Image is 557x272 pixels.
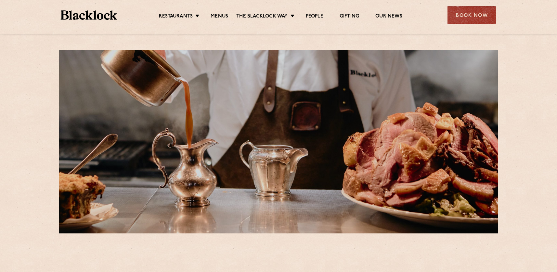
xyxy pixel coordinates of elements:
[340,13,359,20] a: Gifting
[375,13,402,20] a: Our News
[211,13,228,20] a: Menus
[447,6,496,24] div: Book Now
[61,10,117,20] img: BL_Textured_Logo-footer-cropped.svg
[159,13,193,20] a: Restaurants
[306,13,323,20] a: People
[236,13,288,20] a: The Blacklock Way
